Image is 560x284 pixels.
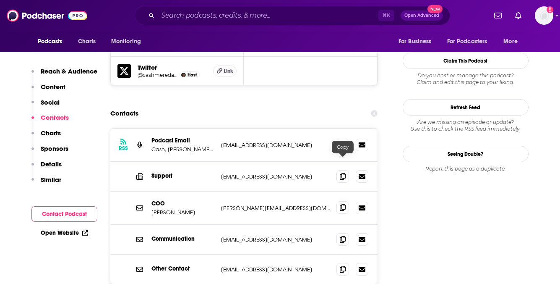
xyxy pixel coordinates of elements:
[535,6,553,25] button: Show profile menu
[31,113,69,129] button: Contacts
[535,6,553,25] span: Logged in as heidi.egloff
[41,160,62,168] p: Details
[447,36,487,47] span: For Podcasters
[151,200,214,207] p: COO
[547,6,553,13] svg: Add a profile image
[403,119,529,132] div: Are we missing an episode or update? Use this to check the RSS feed immediately.
[503,36,518,47] span: More
[31,176,61,191] button: Similar
[135,6,450,25] div: Search podcasts, credits, & more...
[497,34,528,50] button: open menu
[41,176,61,184] p: Similar
[41,98,60,106] p: Social
[31,67,97,83] button: Reach & Audience
[38,36,63,47] span: Podcasts
[427,5,443,13] span: New
[7,8,87,24] img: Podchaser - Follow, Share and Rate Podcasts
[404,13,439,18] span: Open Advanced
[32,34,73,50] button: open menu
[221,236,330,243] p: [EMAIL_ADDRESS][DOMAIN_NAME]
[151,146,214,153] p: Cash, [PERSON_NAME], [PERSON_NAME], [PERSON_NAME]
[31,206,97,222] button: Contact Podcast
[403,166,529,172] div: Report this page as a duplicate.
[221,205,330,212] p: [PERSON_NAME][EMAIL_ADDRESS][DOMAIN_NAME]
[31,129,61,145] button: Charts
[41,113,69,121] p: Contacts
[151,137,214,144] p: Podcast Email
[41,67,97,75] p: Reach & Audience
[41,129,61,137] p: Charts
[151,265,214,272] p: Other Contact
[78,36,96,47] span: Charts
[31,98,60,114] button: Social
[221,266,330,273] p: [EMAIL_ADDRESS][DOMAIN_NAME]
[188,72,197,78] span: Host
[41,145,68,153] p: Sponsors
[403,53,529,69] button: Claim This Podcast
[535,6,553,25] img: User Profile
[73,34,101,50] a: Charts
[378,10,394,21] span: ⌘ K
[221,142,330,149] p: [EMAIL_ADDRESS][DOMAIN_NAME]
[491,8,505,23] a: Show notifications dropdown
[181,73,186,77] img: DJ Cashmere
[399,36,432,47] span: For Business
[110,105,138,121] h2: Contacts
[213,66,237,76] a: Link
[221,173,330,180] p: [EMAIL_ADDRESS][DOMAIN_NAME]
[41,229,88,237] a: Open Website
[31,160,62,176] button: Details
[393,34,442,50] button: open menu
[403,72,529,79] span: Do you host or manage this podcast?
[31,83,65,98] button: Content
[512,8,525,23] a: Show notifications dropdown
[105,34,152,50] button: open menu
[111,36,141,47] span: Monitoring
[138,63,207,71] h5: Twitter
[332,141,354,153] div: Copy
[31,145,68,160] button: Sponsors
[401,11,443,21] button: Open AdvancedNew
[403,72,529,86] div: Claim and edit this page to your liking.
[151,235,214,242] p: Communication
[151,172,214,179] p: Support
[403,146,529,162] a: Seeing Double?
[41,83,65,91] p: Content
[403,99,529,116] button: Refresh Feed
[442,34,500,50] button: open menu
[119,145,128,152] h3: RSS
[138,72,178,78] a: @cashmeredaniel
[224,68,233,74] span: Link
[158,9,378,22] input: Search podcasts, credits, & more...
[151,209,214,216] p: [PERSON_NAME]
